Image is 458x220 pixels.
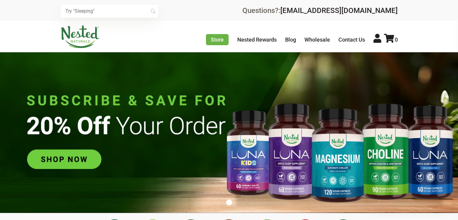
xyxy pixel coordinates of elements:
img: Nested Naturals [61,25,100,48]
a: 0 [384,36,398,43]
a: Wholesale [304,36,330,43]
input: Try "Sleeping" [61,5,158,18]
button: 1 of 1 [226,200,232,206]
a: Store [206,34,229,45]
a: Contact Us [338,36,365,43]
span: 0 [395,36,398,43]
a: Blog [285,36,296,43]
a: Nested Rewards [237,36,277,43]
div: Questions?: [242,7,398,14]
a: [EMAIL_ADDRESS][DOMAIN_NAME] [280,6,398,15]
iframe: Button to open loyalty program pop-up [367,196,452,214]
